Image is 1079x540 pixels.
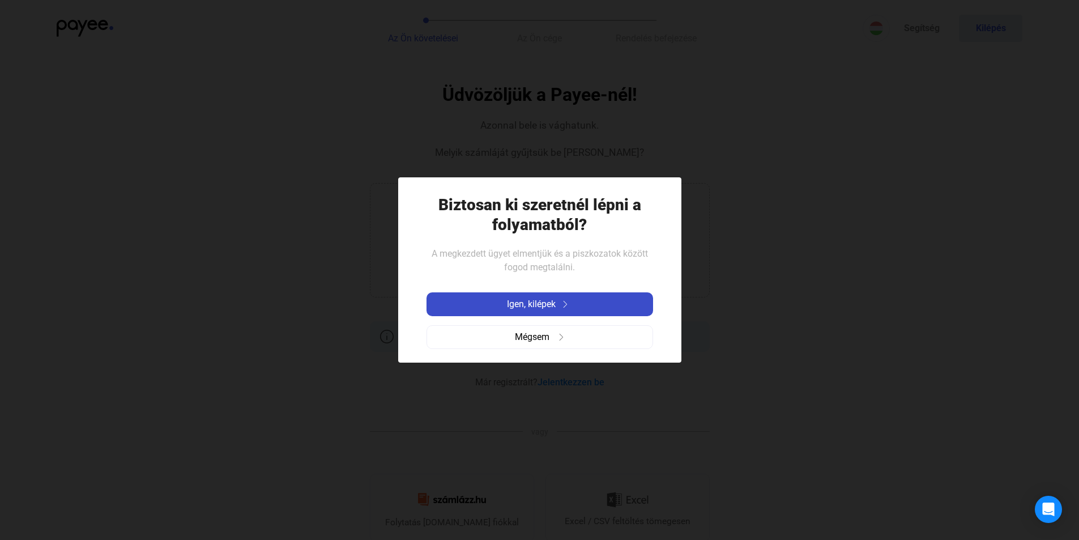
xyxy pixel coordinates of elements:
span: Igen, kilépek [507,297,556,311]
img: arrow-right-white [558,301,572,308]
button: Igen, kilépekarrow-right-white [427,292,653,316]
div: Open Intercom Messenger [1035,496,1062,523]
img: arrow-right-grey [558,334,565,341]
span: A megkezdett ügyet elmentjük és a piszkozatok között fogod megtalálni. [432,248,648,273]
span: Mégsem [515,330,549,344]
h1: Biztosan ki szeretnél lépni a folyamatból? [427,195,653,235]
button: Mégsemarrow-right-grey [427,325,653,349]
